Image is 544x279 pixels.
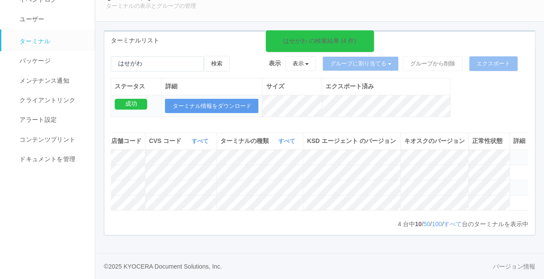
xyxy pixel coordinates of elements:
a: 50 [423,221,430,227]
a: ユーザー [1,10,103,29]
button: 表示 [285,56,316,71]
div: エクスポート済み [325,82,447,91]
div: 詳細 [513,136,525,146]
button: 検索 [204,56,230,71]
div: ターミナルリスト [104,32,535,49]
p: 台中 / / / 台のターミナルを表示中 [398,220,528,229]
span: KSD エージェント のバージョン [307,137,396,144]
button: グループから削除 [403,56,463,71]
span: 表示 [269,59,281,68]
span: ターミナル [17,38,51,45]
p: ターミナルの表示とグループの管理 [106,2,533,10]
div: 成功 [115,99,147,110]
a: クライアントリンク [1,91,103,110]
span: コンテンツプリント [17,136,75,143]
span: ターミナルの種類 [220,136,271,146]
a: すべて [444,221,462,227]
span: クライアントリンク [17,97,75,104]
a: ターミナル [1,29,103,51]
a: アラート設定 [1,110,103,130]
button: すべて [276,137,299,146]
a: ドキュメントを管理 [1,149,103,169]
span: 10 [415,221,422,227]
span: 店舗コード [111,137,142,144]
a: 100 [432,221,442,227]
a: コンテンツプリント [1,130,103,149]
div: 詳細 [165,82,258,91]
span: 正常性状態 [472,137,502,144]
span: CVS コード [149,136,183,146]
span: ユーザー [17,16,44,23]
a: メンテナンス通知 [1,71,103,91]
span: 4 [398,221,403,227]
a: すべて [192,138,211,144]
span: パッケージ [17,57,51,64]
a: すべて [278,138,297,144]
span: © 2025 KYOCERA Document Solutions, Inc. [104,263,222,270]
span: キオスクのバージョン [404,137,465,144]
div: サイズ [266,82,318,91]
span: メンテナンス通知 [17,77,69,84]
span: ドキュメントを管理 [17,156,75,162]
a: パッケージ [1,51,103,71]
span: アラート設定 [17,116,57,123]
button: エクスポート [469,56,518,71]
div: ステータス [115,82,158,91]
div: はせがわ の検索結果 (4 件) [283,36,356,45]
button: グループに割り当てる [322,56,399,71]
a: バージョン情報 [493,262,535,271]
button: ターミナル情報をダウンロード [165,99,258,114]
button: すべて [190,137,213,146]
